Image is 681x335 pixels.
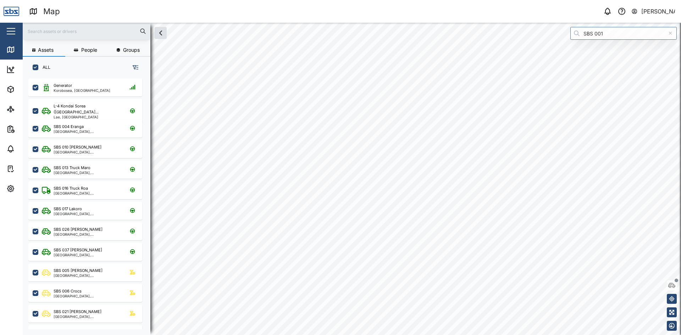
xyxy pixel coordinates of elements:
div: [GEOGRAPHIC_DATA], [GEOGRAPHIC_DATA] [54,315,121,318]
canvas: Map [23,23,681,335]
div: L-4 Kondai Sorea ([GEOGRAPHIC_DATA]... [54,103,121,115]
input: Search by People, Asset, Geozone or Place [570,27,677,40]
span: Groups [123,48,140,52]
div: Alarms [18,145,40,153]
button: [PERSON_NAME] [631,6,675,16]
span: Assets [38,48,54,52]
span: People [81,48,97,52]
div: [GEOGRAPHIC_DATA], [GEOGRAPHIC_DATA] [54,294,121,298]
div: SBS 010 [PERSON_NAME] [54,144,101,150]
div: SBS 005 [PERSON_NAME] [54,268,103,274]
div: [GEOGRAPHIC_DATA], [GEOGRAPHIC_DATA] [54,150,121,154]
div: SBS 017 Lakoro [54,206,82,212]
div: [GEOGRAPHIC_DATA], [GEOGRAPHIC_DATA] [54,171,121,174]
div: SBS 004 Eranga [54,124,84,130]
div: SBS 026 [PERSON_NAME] [54,227,103,233]
div: SBS 016 Truck Roa [54,185,88,191]
div: [GEOGRAPHIC_DATA], [GEOGRAPHIC_DATA] [54,253,121,257]
div: SBS 037 [PERSON_NAME] [54,247,102,253]
div: [PERSON_NAME] [641,7,675,16]
div: Tasks [18,165,38,173]
div: [GEOGRAPHIC_DATA], [GEOGRAPHIC_DATA] [54,233,121,236]
div: SBS 006 Crocs [54,288,82,294]
div: Reports [18,125,43,133]
div: Map [43,5,60,18]
input: Search assets or drivers [27,26,146,37]
div: [GEOGRAPHIC_DATA], [GEOGRAPHIC_DATA] [54,191,121,195]
label: ALL [38,65,50,70]
div: grid [28,76,150,329]
div: Generator [54,83,72,89]
div: Assets [18,85,40,93]
div: SBS 013 Truck Maro [54,165,90,171]
div: SBS 021 [PERSON_NAME] [54,309,101,315]
div: [GEOGRAPHIC_DATA], [GEOGRAPHIC_DATA] [54,130,121,133]
div: Map [18,46,34,54]
img: Main Logo [4,4,19,19]
div: [GEOGRAPHIC_DATA], [GEOGRAPHIC_DATA] [54,212,121,216]
div: Sites [18,105,35,113]
div: Lae, [GEOGRAPHIC_DATA] [54,115,121,119]
div: Korobosea, [GEOGRAPHIC_DATA] [54,89,110,92]
div: Dashboard [18,66,50,73]
div: [GEOGRAPHIC_DATA], [GEOGRAPHIC_DATA] [54,274,121,277]
div: Settings [18,185,44,192]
